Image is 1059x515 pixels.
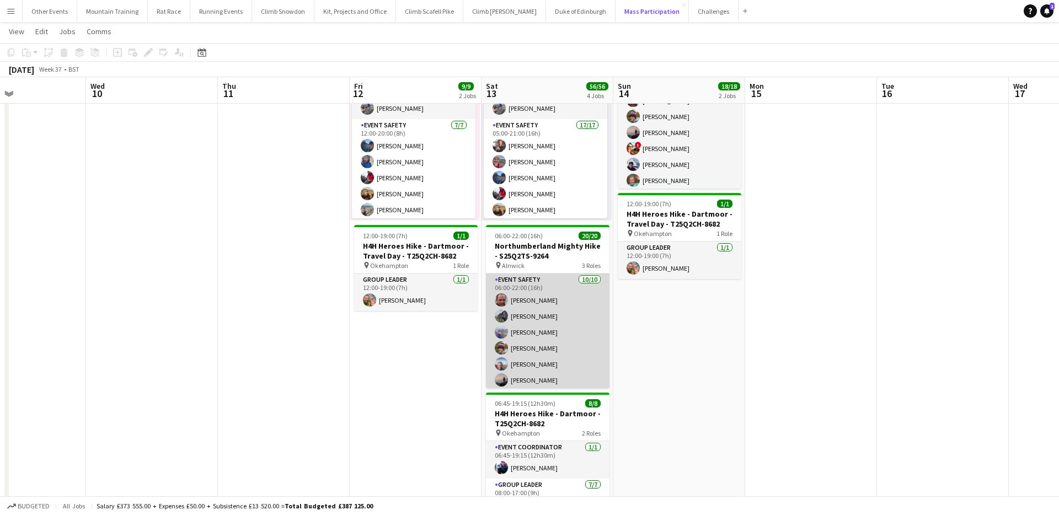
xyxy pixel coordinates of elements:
[363,232,408,240] span: 12:00-19:00 (7h)
[1012,87,1028,100] span: 17
[717,200,732,208] span: 1/1
[484,87,498,100] span: 13
[486,441,609,479] app-card-role: Event Coordinator1/106:45-19:15 (12h30m)[PERSON_NAME]
[586,82,608,90] span: 56/56
[881,81,894,91] span: Tue
[484,119,607,412] app-card-role: Event Safety17/1705:00-21:00 (16h)[PERSON_NAME][PERSON_NAME][PERSON_NAME][PERSON_NAME][PERSON_NAME]
[616,87,631,100] span: 14
[4,24,29,39] a: View
[618,81,631,91] span: Sun
[222,81,236,91] span: Thu
[748,87,764,100] span: 15
[352,55,475,218] app-job-card: 11:45-20:00 (8h15m)8/8 Keswick2 RolesEvent Team Coordinator1/111:45-20:00 (8h15m)[PERSON_NAME]Eve...
[546,1,616,22] button: Duke of Edinburgh
[502,261,525,270] span: Alnwick
[61,502,87,510] span: All jobs
[618,25,741,189] app-job-card: 06:00-22:00 (16h)17/17Northumberland Mighty Hike - S25Q2TS-9264 Alnwick3 RolesEvent Safety7/706:0...
[585,399,601,407] span: 8/8
[453,232,469,240] span: 1/1
[36,65,64,73] span: Week 37
[719,92,740,100] div: 2 Jobs
[716,229,732,238] span: 1 Role
[750,81,764,91] span: Mon
[582,429,601,437] span: 2 Roles
[486,409,609,428] h3: H4H Heroes Hike - Dartmoor - T25Q2CH-8682
[59,26,76,36] span: Jobs
[252,1,314,22] button: Climb Snowdon
[880,87,894,100] span: 16
[221,87,236,100] span: 11
[689,1,739,22] button: Challenges
[148,1,190,22] button: Rat Race
[616,1,689,22] button: Mass Participation
[370,261,408,270] span: Okehampton
[9,26,24,36] span: View
[495,232,543,240] span: 06:00-22:00 (16h)
[635,142,641,148] span: !
[579,232,601,240] span: 20/20
[502,429,540,437] span: Okehampton
[6,500,51,512] button: Budgeted
[495,399,555,407] span: 06:45-19:15 (12h30m)
[582,261,601,270] span: 3 Roles
[718,82,740,90] span: 18/18
[458,82,474,90] span: 9/9
[453,261,469,270] span: 1 Role
[77,1,148,22] button: Mountain Training
[486,241,609,261] h3: Northumberland Mighty Hike - S25Q2TS-9264
[1040,4,1053,18] a: 1
[618,193,741,279] app-job-card: 12:00-19:00 (7h)1/1H4H Heroes Hike - Dartmoor - Travel Day - T25Q2CH-8682 Okehampton1 RoleGroup L...
[190,1,252,22] button: Running Events
[285,502,373,510] span: Total Budgeted £387 125.00
[486,81,498,91] span: Sat
[90,81,105,91] span: Wed
[354,273,478,311] app-card-role: Group Leader1/112:00-19:00 (7h)[PERSON_NAME]
[31,24,52,39] a: Edit
[55,24,80,39] a: Jobs
[618,74,741,207] app-card-role: Event Safety7/706:00-22:00 (16h)[PERSON_NAME][PERSON_NAME][PERSON_NAME]![PERSON_NAME][PERSON_NAME...
[618,242,741,279] app-card-role: Group Leader1/112:00-19:00 (7h)[PERSON_NAME]
[35,26,48,36] span: Edit
[486,273,609,455] app-card-role: Event Safety10/1006:00-22:00 (16h)[PERSON_NAME][PERSON_NAME][PERSON_NAME][PERSON_NAME][PERSON_NAM...
[1050,3,1055,10] span: 1
[352,87,363,100] span: 12
[18,502,50,510] span: Budgeted
[354,225,478,311] app-job-card: 12:00-19:00 (7h)1/1H4H Heroes Hike - Dartmoor - Travel Day - T25Q2CH-8682 Okehampton1 RoleGroup L...
[587,92,608,100] div: 4 Jobs
[87,26,111,36] span: Comms
[314,1,396,22] button: Kit, Projects and Office
[627,200,671,208] span: 12:00-19:00 (7h)
[352,119,475,253] app-card-role: Event Safety7/712:00-20:00 (8h)[PERSON_NAME][PERSON_NAME][PERSON_NAME][PERSON_NAME][PERSON_NAME]
[354,81,363,91] span: Fri
[1013,81,1028,91] span: Wed
[484,55,607,218] app-job-card: 04:45-21:00 (16h15m)18/18 Keswick2 RolesEvent Team Coordinator1/104:45-21:00 (16h15m)[PERSON_NAME...
[459,92,476,100] div: 2 Jobs
[89,87,105,100] span: 10
[486,225,609,388] app-job-card: 06:00-22:00 (16h)20/20Northumberland Mighty Hike - S25Q2TS-9264 Alnwick3 RolesEvent Safety10/1006...
[618,209,741,229] h3: H4H Heroes Hike - Dartmoor - Travel Day - T25Q2CH-8682
[354,241,478,261] h3: H4H Heroes Hike - Dartmoor - Travel Day - T25Q2CH-8682
[82,24,116,39] a: Comms
[97,502,373,510] div: Salary £373 555.00 + Expenses £50.00 + Subsistence £13 520.00 =
[23,1,77,22] button: Other Events
[634,229,672,238] span: Okehampton
[396,1,463,22] button: Climb Scafell Pike
[68,65,79,73] div: BST
[463,1,546,22] button: Climb [PERSON_NAME]
[9,64,34,75] div: [DATE]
